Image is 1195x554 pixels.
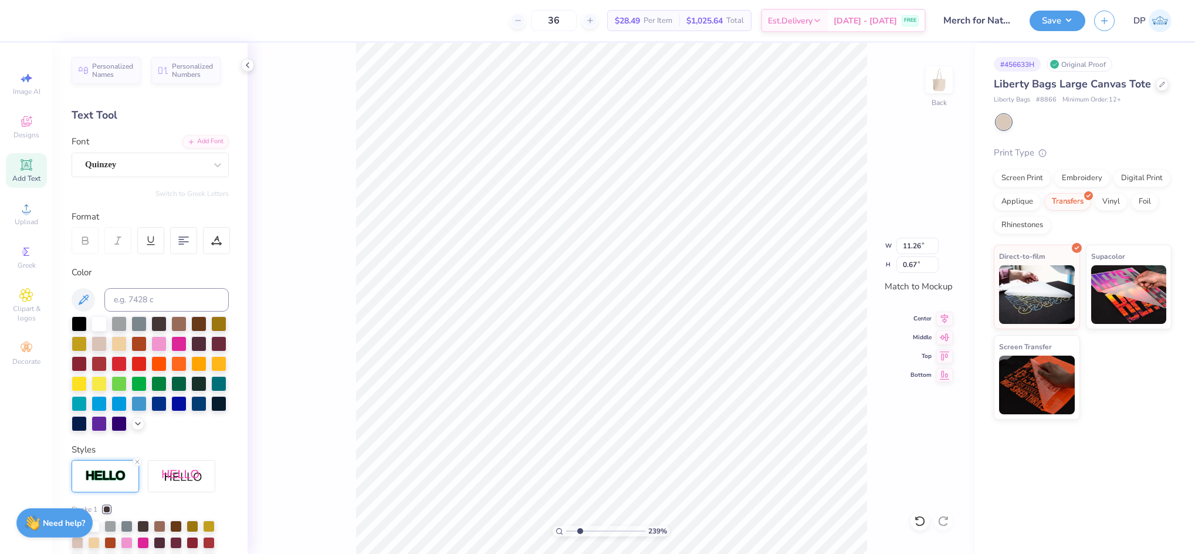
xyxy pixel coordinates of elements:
[932,97,947,108] div: Back
[910,371,932,379] span: Bottom
[994,193,1041,211] div: Applique
[155,189,229,198] button: Switch to Greek Letters
[1062,95,1121,105] span: Minimum Order: 12 +
[182,135,229,148] div: Add Font
[686,15,723,27] span: $1,025.64
[1044,193,1091,211] div: Transfers
[935,9,1021,32] input: Untitled Design
[927,68,951,92] img: Back
[910,333,932,342] span: Middle
[994,217,1051,234] div: Rhinestones
[85,469,126,483] img: Stroke
[6,304,47,323] span: Clipart & logos
[72,107,229,123] div: Text Tool
[13,130,39,140] span: Designs
[994,146,1172,160] div: Print Type
[768,15,813,27] span: Est. Delivery
[904,16,916,25] span: FREE
[1113,170,1170,187] div: Digital Print
[999,356,1075,414] img: Screen Transfer
[1047,57,1112,72] div: Original Proof
[834,15,897,27] span: [DATE] - [DATE]
[12,357,40,366] span: Decorate
[72,266,229,279] div: Color
[999,265,1075,324] img: Direct-to-film
[43,518,85,529] strong: Need help?
[1133,14,1146,28] span: DP
[910,352,932,360] span: Top
[994,170,1051,187] div: Screen Print
[18,261,36,270] span: Greek
[13,87,40,96] span: Image AI
[104,288,229,312] input: e.g. 7428 c
[726,15,744,27] span: Total
[1091,250,1125,262] span: Supacolor
[72,210,230,224] div: Format
[1133,9,1172,32] a: DP
[15,217,38,227] span: Upload
[72,504,97,515] span: Stroke 1
[910,315,932,323] span: Center
[1149,9,1172,32] img: Darlene Padilla
[531,10,577,31] input: – –
[172,62,214,79] span: Personalized Numbers
[1036,95,1057,105] span: # 8866
[648,526,667,536] span: 239 %
[1091,265,1167,324] img: Supacolor
[994,77,1151,91] span: Liberty Bags Large Canvas Tote
[161,469,202,484] img: Shadow
[1095,193,1128,211] div: Vinyl
[994,95,1030,105] span: Liberty Bags
[72,135,89,148] label: Font
[615,15,640,27] span: $28.49
[12,174,40,183] span: Add Text
[999,250,1045,262] span: Direct-to-film
[1054,170,1110,187] div: Embroidery
[1030,11,1085,31] button: Save
[999,340,1052,353] span: Screen Transfer
[644,15,672,27] span: Per Item
[994,57,1041,72] div: # 456633H
[72,443,229,457] div: Styles
[92,62,134,79] span: Personalized Names
[1131,193,1159,211] div: Foil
